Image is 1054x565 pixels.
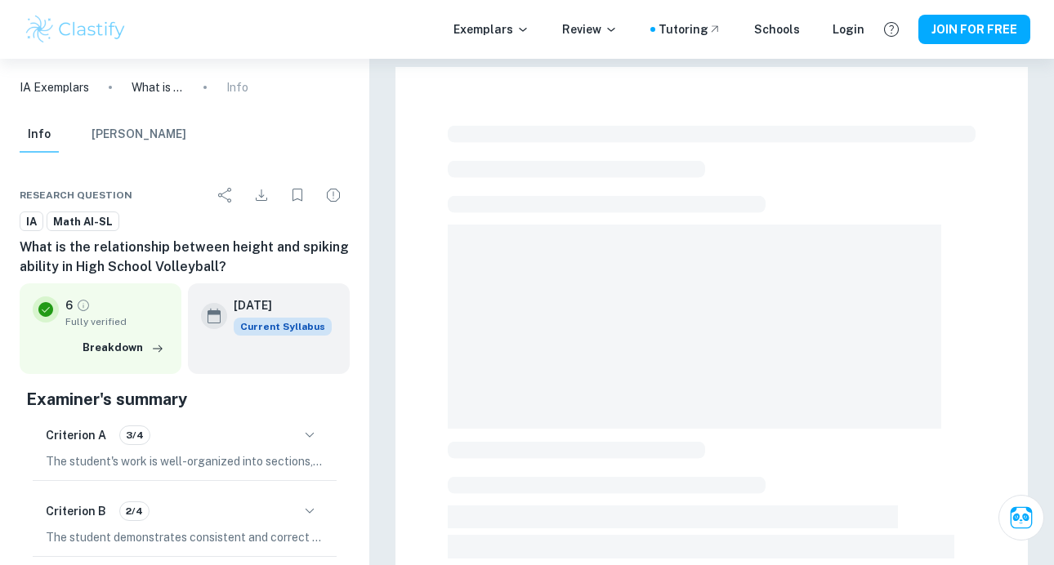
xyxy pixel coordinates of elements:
[132,78,184,96] p: What is the relationship between height and spiking ability in High School Volleyball?
[46,502,106,520] h6: Criterion B
[20,238,350,277] h6: What is the relationship between height and spiking ability in High School Volleyball?
[659,20,721,38] a: Tutoring
[754,20,800,38] a: Schools
[65,296,73,314] p: 6
[918,15,1030,44] button: JOIN FOR FREE
[24,13,127,46] img: Clastify logo
[47,211,119,232] a: Math AI-SL
[281,179,314,211] div: Bookmark
[317,179,350,211] div: Report issue
[47,214,118,230] span: Math AI-SL
[20,214,42,230] span: IA
[20,188,132,202] span: Research question
[234,318,332,336] span: Current Syllabus
[226,78,248,96] p: Info
[833,20,864,38] a: Login
[998,495,1044,541] button: Ask Clai
[26,387,343,412] h5: Examiner's summary
[20,78,89,96] a: IA Exemplars
[46,528,324,546] p: The student demonstrates consistent and correct use of mathematical notation, symbols, and termin...
[46,452,324,470] p: The student's work is well-organized into sections, with a clear introduction, body, and conclusi...
[878,16,905,43] button: Help and Feedback
[234,296,319,314] h6: [DATE]
[120,428,150,443] span: 3/4
[46,426,106,444] h6: Criterion A
[20,211,43,232] a: IA
[234,318,332,336] div: This exemplar is based on the current syllabus. Feel free to refer to it for inspiration/ideas wh...
[20,117,59,153] button: Info
[562,20,618,38] p: Review
[453,20,529,38] p: Exemplars
[209,179,242,211] div: Share
[76,298,91,313] a: Grade fully verified
[120,504,149,518] span: 2/4
[65,314,168,329] span: Fully verified
[245,179,278,211] div: Download
[92,117,186,153] button: [PERSON_NAME]
[78,336,168,360] button: Breakdown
